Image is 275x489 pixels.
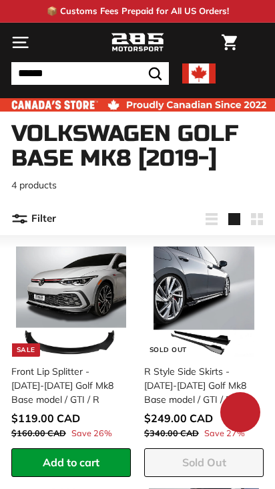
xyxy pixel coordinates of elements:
a: Sold Out R Style Side Skirts - [DATE]-[DATE] Golf Mk8 Base model / GTI / R Save 27% [144,242,264,448]
h1: Volkswagen Golf Base Mk8 [2019-] [11,122,264,172]
div: Sale [12,343,40,357]
button: Sold Out [144,448,264,477]
span: Add to cart [43,456,99,469]
input: Search [11,62,169,85]
div: Sold Out [145,343,192,357]
button: Filter [11,203,56,235]
span: $160.00 CAD [11,428,66,438]
span: Save 27% [204,427,245,440]
div: R Style Side Skirts - [DATE]-[DATE] Golf Mk8 Base model / GTI / R [144,365,256,407]
span: $340.00 CAD [144,428,199,438]
span: $249.00 CAD [144,412,213,425]
span: $119.00 CAD [11,412,80,425]
p: 4 products [11,178,264,192]
span: Save 26% [71,427,112,440]
a: Sale Front Lip Splitter - [DATE]-[DATE] Golf Mk8 Base model / GTI / R Save 26% [11,242,131,448]
div: Front Lip Splitter - [DATE]-[DATE] Golf Mk8 Base model / GTI / R [11,365,123,407]
a: Cart [215,23,244,61]
img: Logo_285_Motorsport_areodynamics_components [111,31,164,54]
button: Add to cart [11,448,131,477]
p: 📦 Customs Fees Prepaid for All US Orders! [47,5,229,18]
span: Sold Out [182,456,226,469]
inbox-online-store-chat: Shopify online store chat [216,392,264,436]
